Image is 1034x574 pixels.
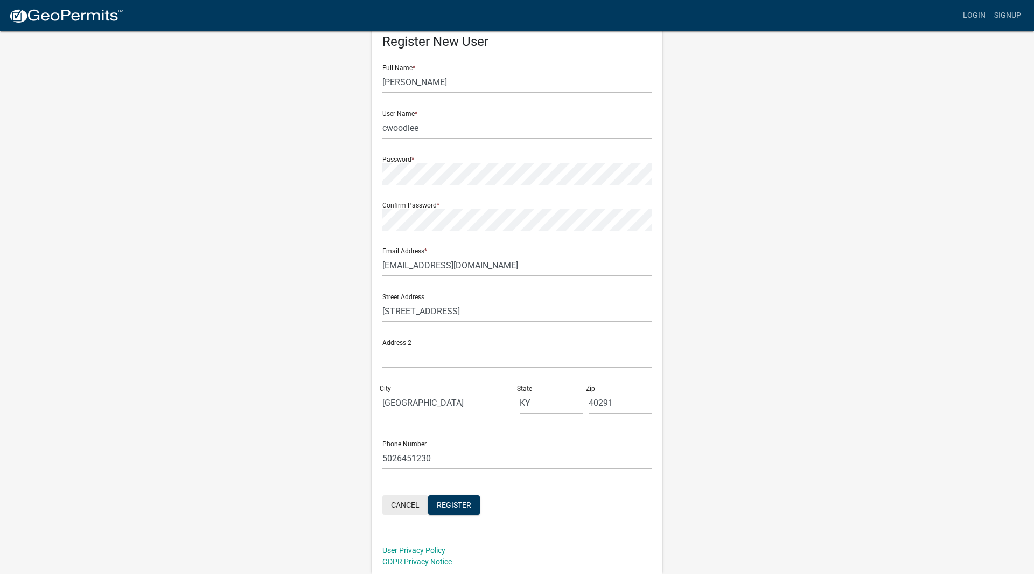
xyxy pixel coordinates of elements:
button: Cancel [382,495,428,515]
span: Register [437,500,471,509]
a: Signup [990,5,1025,26]
a: Login [959,5,990,26]
h5: Register New User [382,34,652,50]
a: GDPR Privacy Notice [382,557,452,566]
a: User Privacy Policy [382,546,445,555]
button: Register [428,495,480,515]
